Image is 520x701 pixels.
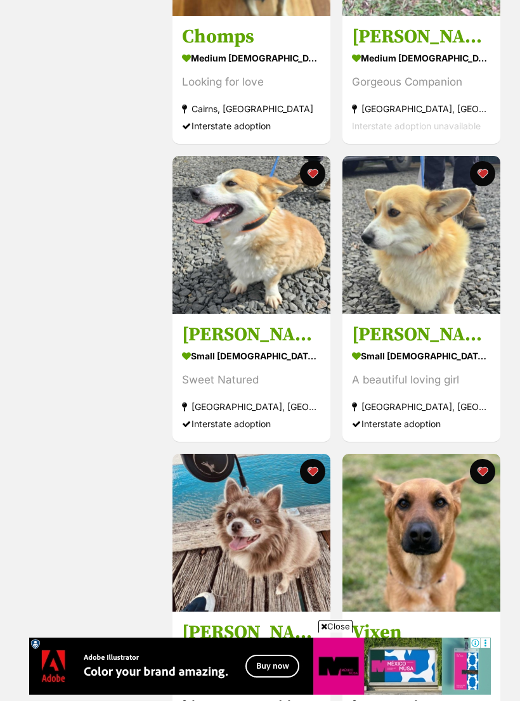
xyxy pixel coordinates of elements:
[342,313,500,442] a: [PERSON_NAME] small [DEMOGRAPHIC_DATA] Dog A beautiful loving girl [GEOGRAPHIC_DATA], [GEOGRAPHIC...
[182,117,321,134] div: Interstate adoption
[172,156,330,314] img: Louie
[172,15,330,144] a: Chomps medium [DEMOGRAPHIC_DATA] Dog Looking for love Cairns, [GEOGRAPHIC_DATA] Interstate adopti...
[352,49,491,67] div: medium [DEMOGRAPHIC_DATA] Dog
[352,25,491,49] h3: [PERSON_NAME]
[172,454,330,612] img: Nola Bean Tamblyn
[342,454,500,612] img: Vixen
[29,638,491,695] iframe: Advertisement
[469,161,495,186] button: favourite
[172,313,330,442] a: [PERSON_NAME] small [DEMOGRAPHIC_DATA] Dog Sweet Natured [GEOGRAPHIC_DATA], [GEOGRAPHIC_DATA] Int...
[352,398,491,415] div: [GEOGRAPHIC_DATA], [GEOGRAPHIC_DATA]
[182,49,321,67] div: medium [DEMOGRAPHIC_DATA] Dog
[342,15,500,144] a: [PERSON_NAME] medium [DEMOGRAPHIC_DATA] Dog Gorgeous Companion [GEOGRAPHIC_DATA], [GEOGRAPHIC_DAT...
[182,100,321,117] div: Cairns, [GEOGRAPHIC_DATA]
[1,1,11,11] img: consumer-privacy-logo.png
[182,323,321,347] h3: [PERSON_NAME]
[342,156,500,314] img: Millie
[182,371,321,389] div: Sweet Natured
[352,323,491,347] h3: [PERSON_NAME]
[352,371,491,389] div: A beautiful loving girl
[469,459,495,484] button: favourite
[352,100,491,117] div: [GEOGRAPHIC_DATA], [GEOGRAPHIC_DATA]
[182,398,321,415] div: [GEOGRAPHIC_DATA], [GEOGRAPHIC_DATA]
[182,347,321,365] div: small [DEMOGRAPHIC_DATA] Dog
[352,415,491,432] div: Interstate adoption
[182,74,321,91] div: Looking for love
[352,621,491,645] h3: Vixen
[300,161,325,186] button: favourite
[182,25,321,49] h3: Chomps
[318,620,353,633] span: Close
[352,74,491,91] div: Gorgeous Companion
[352,347,491,365] div: small [DEMOGRAPHIC_DATA] Dog
[300,459,325,484] button: favourite
[182,415,321,432] div: Interstate adoption
[352,120,481,131] span: Interstate adoption unavailable
[182,621,321,645] h3: [PERSON_NAME] [PERSON_NAME]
